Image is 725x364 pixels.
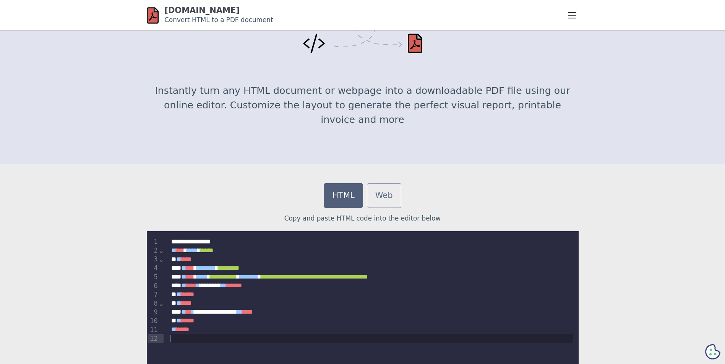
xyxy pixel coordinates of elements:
[148,334,159,343] div: 12
[324,183,363,208] a: HTML
[147,214,579,223] p: Copy and paste HTML code into the editor below
[148,299,159,308] div: 8
[148,308,159,317] div: 9
[148,264,159,272] div: 4
[148,290,159,299] div: 7
[147,84,579,127] p: Instantly turn any HTML document or webpage into a downloadable PDF file using our online editor....
[148,325,159,334] div: 11
[367,183,401,208] a: Web
[159,255,164,263] span: Fold line
[705,344,720,359] svg: Cookie Preferences
[159,300,164,307] span: Fold line
[148,255,159,264] div: 3
[164,16,273,24] small: Convert HTML to a PDF document
[159,246,164,254] span: Fold line
[148,246,159,255] div: 2
[148,237,159,246] div: 1
[164,6,240,15] a: [DOMAIN_NAME]
[148,282,159,290] div: 6
[148,273,159,282] div: 5
[303,21,422,53] img: Convert HTML to PDF
[148,317,159,325] div: 10
[147,7,159,24] img: html-pdf.net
